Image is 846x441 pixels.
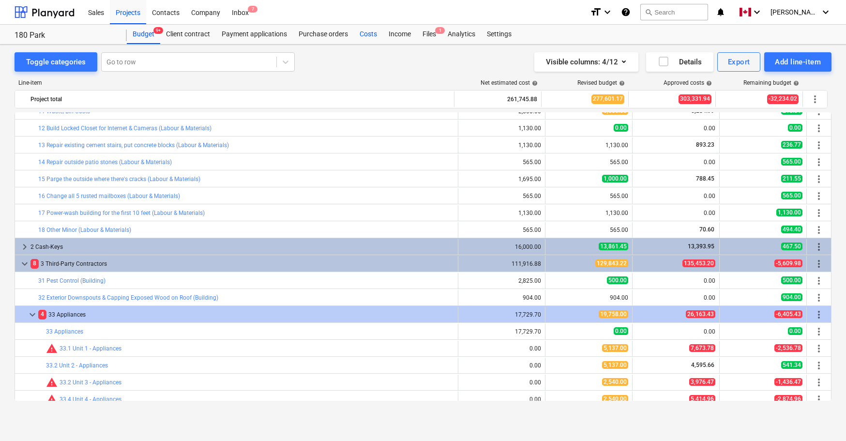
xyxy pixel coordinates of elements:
div: 0.00 [636,328,715,335]
i: format_size [590,6,602,18]
div: Add line-item [775,56,821,68]
div: Export [728,56,750,68]
a: Costs [354,25,383,44]
span: 277,601.17 [591,94,624,104]
span: 70.60 [698,226,715,233]
span: 129,843.22 [595,259,628,267]
a: 17 Power-wash building for the first 10 feet (Labour & Materials) [38,210,205,216]
span: [PERSON_NAME] [770,8,819,16]
div: Settings [481,25,517,44]
a: 18 Other Minor (Labour & Materials) [38,227,131,233]
div: 1,130.00 [462,125,541,132]
div: 0.00 [462,362,541,369]
span: 500.00 [781,276,802,284]
a: Payment applications [216,25,293,44]
div: 2,825.00 [462,277,541,284]
span: -32,234.02 [767,94,799,104]
span: -5,609.98 [774,259,802,267]
div: 1,130.00 [549,210,628,216]
span: 4,595.66 [690,362,715,368]
span: 2,540.00 [602,395,628,403]
span: More actions [813,224,825,236]
span: 13,861.45 [599,243,628,250]
span: 494.40 [781,226,802,233]
span: More actions [813,207,825,219]
button: Export [717,52,761,72]
div: 1,695.00 [462,176,541,182]
div: 0.00 [636,277,715,284]
span: More actions [813,173,825,185]
div: 904.00 [462,294,541,301]
span: 500.00 [607,276,628,284]
div: 565.00 [462,193,541,199]
a: 31 Pest Control (Building) [38,277,106,284]
button: Toggle categories [15,52,97,72]
span: 893.23 [695,141,715,148]
div: 0.00 [636,193,715,199]
div: 3 Third-Party Contractors [30,256,454,272]
span: More actions [813,394,825,405]
div: Visible columns : 4/12 [546,56,627,68]
div: Toggle categories [26,56,86,68]
span: 467.50 [781,243,802,250]
a: Analytics [442,25,481,44]
span: 788.45 [695,175,715,182]
span: More actions [813,377,825,388]
a: Purchase orders [293,25,354,44]
span: 8 [30,259,39,268]
div: Details [658,56,702,68]
a: 32 Exterior Downspouts & Capping Exposed Wood on Roof (Building) [38,294,218,301]
a: 15 Parge the outside where there's cracks (Labour & Materials) [38,176,200,182]
i: keyboard_arrow_down [751,6,763,18]
span: help [530,80,538,86]
a: Client contract [160,25,216,44]
div: Budget [127,25,160,44]
span: More actions [813,156,825,168]
i: keyboard_arrow_down [602,6,613,18]
span: help [704,80,712,86]
span: More actions [813,241,825,253]
a: 33.4 Unit 4 - Appliances [60,396,121,403]
span: More actions [813,258,825,270]
span: More actions [813,190,825,202]
span: Committed costs exceed revised budget [46,377,58,388]
iframe: Chat Widget [798,395,846,441]
div: 0.00 [462,379,541,386]
span: 5,414.96 [689,395,715,403]
div: 2 Cash-Keys [30,239,454,255]
a: 14 Repair outside patio stones (Labour & Materials) [38,159,172,166]
a: 16 Change all 5 rusted mailboxes (Labour & Materials) [38,193,180,199]
div: 0.00 [636,159,715,166]
div: 565.00 [462,159,541,166]
span: 7 [248,6,257,13]
span: Committed costs exceed revised budget [46,394,58,405]
span: 1 [435,27,445,34]
span: 0.00 [614,124,628,132]
div: 0.00 [636,125,715,132]
span: -2,874.96 [774,395,802,403]
span: 3,976.47 [689,378,715,386]
span: help [791,80,799,86]
a: 12 Build Locked Closet for Internet & Cameras (Labour & Materials) [38,125,211,132]
span: help [617,80,625,86]
div: Revised budget [577,79,625,86]
span: 7,673.78 [689,344,715,352]
span: 541.34 [781,361,802,369]
span: keyboard_arrow_down [19,258,30,270]
div: Net estimated cost [481,79,538,86]
a: 33.1 Unit 1 - Appliances [60,345,121,352]
div: 17,729.70 [462,311,541,318]
button: Search [640,4,708,20]
div: 0.00 [636,294,715,301]
a: Budget9+ [127,25,160,44]
span: More actions [813,122,825,134]
div: 1,130.00 [462,142,541,149]
span: 0.00 [788,327,802,335]
div: 111,916.88 [462,260,541,267]
div: 1,130.00 [462,210,541,216]
button: Add line-item [764,52,831,72]
div: 16,000.00 [462,243,541,250]
div: 33 Appliances [38,307,454,322]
